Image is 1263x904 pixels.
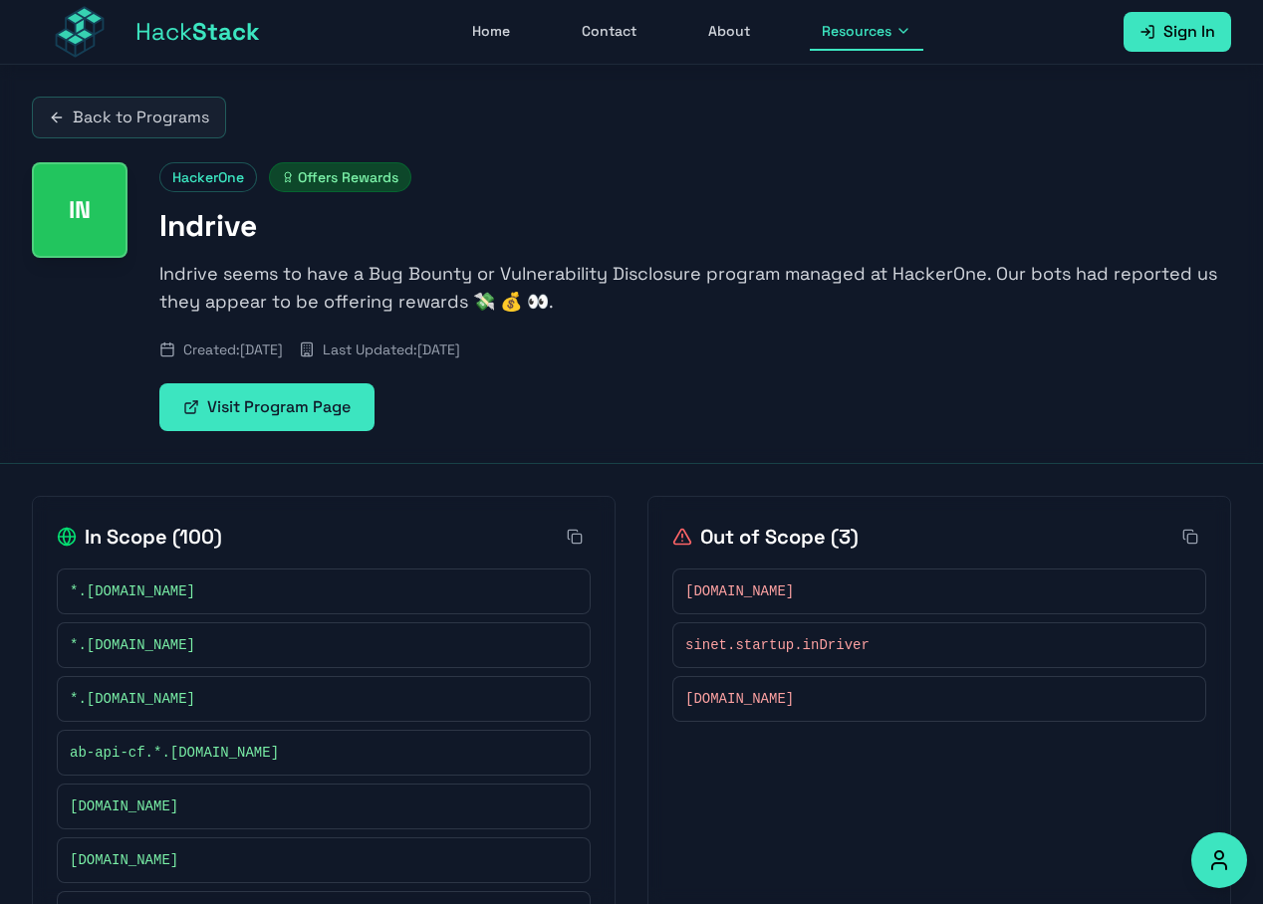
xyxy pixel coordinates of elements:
span: [DOMAIN_NAME] [70,796,178,816]
a: About [696,13,762,51]
span: *.[DOMAIN_NAME] [70,689,195,709]
h2: In Scope ( 100 ) [57,523,222,551]
a: Contact [570,13,648,51]
p: Indrive seems to have a Bug Bounty or Vulnerability Disclosure program managed at HackerOne. Our ... [159,260,1231,316]
span: Resources [822,21,891,41]
span: [DOMAIN_NAME] [70,850,178,870]
span: [DOMAIN_NAME] [685,689,794,709]
button: Copy all out-of-scope items [1174,521,1206,553]
span: *.[DOMAIN_NAME] [70,635,195,655]
span: HackerOne [159,162,257,192]
a: Visit Program Page [159,383,375,431]
button: Accessibility Options [1191,832,1247,888]
span: Sign In [1163,20,1215,44]
span: Created: [DATE] [183,339,283,359]
h2: Out of Scope ( 3 ) [672,523,859,551]
a: Back to Programs [32,97,226,138]
button: Copy all in-scope items [559,521,591,553]
span: Stack [192,16,260,47]
a: Home [460,13,522,51]
span: sinet.startup.inDriver [685,635,870,655]
span: Last Updated: [DATE] [323,339,460,359]
span: Offers Rewards [269,162,411,192]
span: Hack [135,16,260,48]
span: ab-api-cf.*.[DOMAIN_NAME] [70,743,279,763]
div: Indrive [32,162,127,258]
span: [DOMAIN_NAME] [685,581,794,601]
span: *.[DOMAIN_NAME] [70,581,195,601]
button: Resources [810,13,923,51]
h1: Indrive [159,208,1231,244]
a: Sign In [1124,12,1231,52]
